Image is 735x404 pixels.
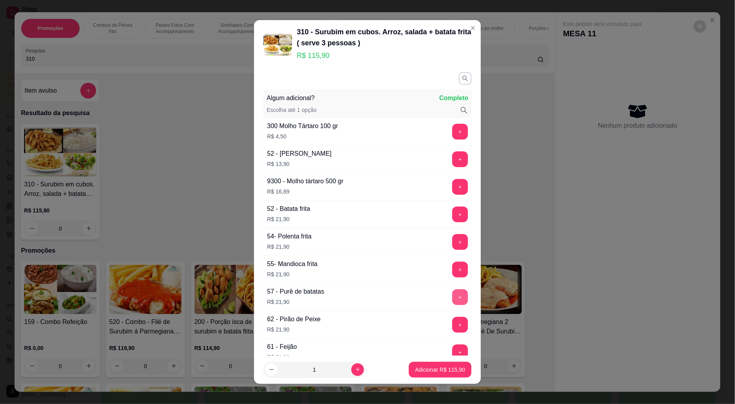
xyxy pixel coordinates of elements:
p: R$ 21,90 [267,298,324,306]
button: increase-product-quantity [351,363,364,376]
p: R$ 16,89 [267,188,343,195]
button: Adicionar R$ 115,90 [409,362,471,378]
button: add [452,262,468,277]
p: Completo [439,93,468,103]
button: add [452,124,468,140]
button: add [452,234,468,250]
div: 61 - Feijão [267,342,297,352]
button: add [452,179,468,195]
div: 300 Molho Tártaro 100 gr [267,121,338,131]
p: R$ 21,90 [267,353,297,361]
div: 9300 - Molho tártaro 500 gr [267,177,343,186]
img: product-image [264,34,292,56]
p: R$ 21,90 [267,326,321,333]
button: decrease-product-quantity [265,363,278,376]
div: 54- Polenta frita [267,232,312,241]
button: add [452,317,468,333]
div: 52 - [PERSON_NAME] [267,149,332,158]
div: 62 - Pirão de Peixe [267,315,321,324]
button: add [452,151,468,167]
p: Escolha até 1 opção [267,106,317,115]
button: add [452,344,468,360]
p: R$ 21,90 [267,215,310,223]
div: 55- Mandioca frita [267,259,317,269]
div: 310 - Surubim em cubos. Arroz, salada + batata frita ( serve 3 pessoas ) [297,26,471,48]
p: Algum adicional? [267,93,315,103]
div: 57 - Purê de batatas [267,287,324,296]
p: R$ 13,90 [267,160,332,168]
button: Close [467,22,479,34]
button: add [452,207,468,222]
p: R$ 4,50 [267,132,338,140]
p: R$ 21,90 [267,243,312,251]
p: Adicionar R$ 115,90 [415,366,465,374]
p: R$ 21,90 [267,270,317,278]
div: 52 - Batata frita [267,204,310,214]
p: R$ 115,90 [297,50,471,61]
button: add [452,289,468,305]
